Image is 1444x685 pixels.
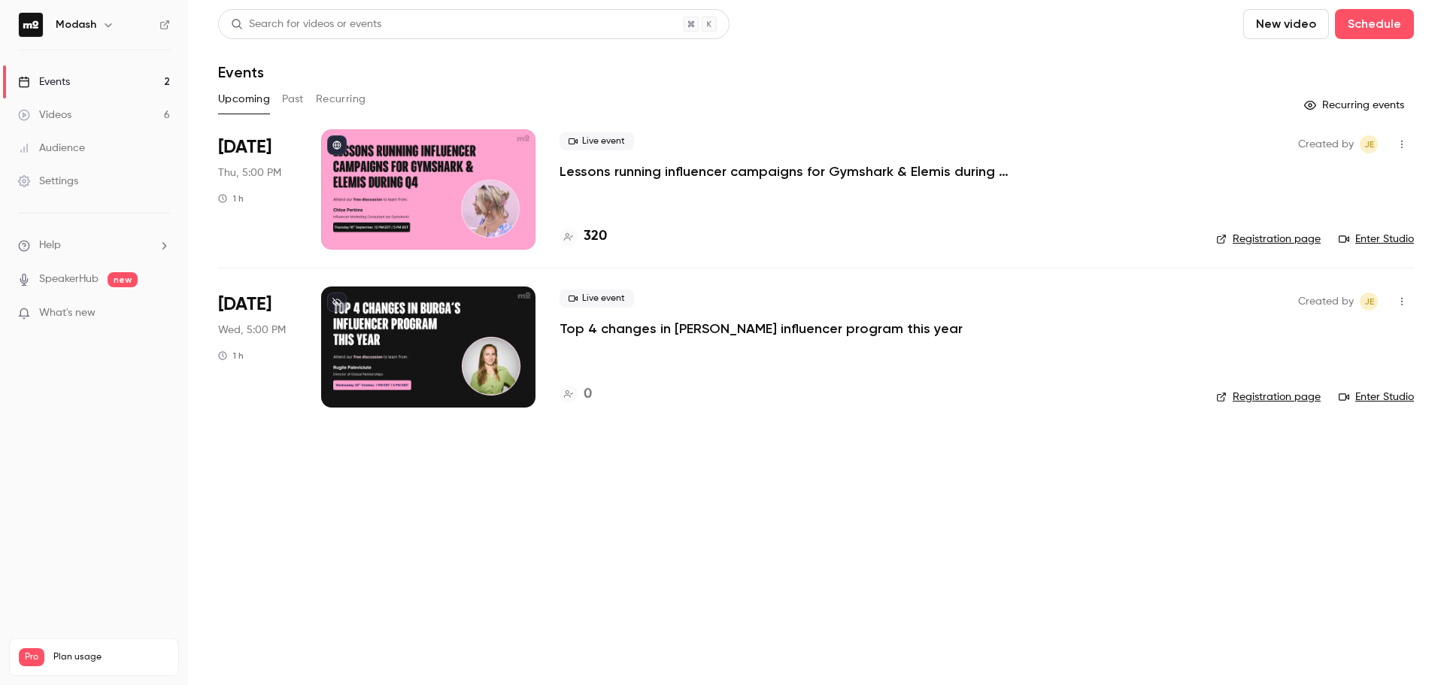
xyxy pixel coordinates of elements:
[560,162,1011,180] a: Lessons running influencer campaigns for Gymshark & Elemis during Q4
[560,132,634,150] span: Live event
[560,289,634,308] span: Live event
[18,238,170,253] li: help-dropdown-opener
[18,141,85,156] div: Audience
[1364,135,1374,153] span: JE
[56,17,96,32] h6: Modash
[218,165,281,180] span: Thu, 5:00 PM
[560,384,592,405] a: 0
[584,384,592,405] h4: 0
[560,226,607,247] a: 320
[1216,232,1321,247] a: Registration page
[1339,232,1414,247] a: Enter Studio
[18,174,78,189] div: Settings
[39,238,61,253] span: Help
[218,350,244,362] div: 1 h
[39,271,99,287] a: SpeakerHub
[1335,9,1414,39] button: Schedule
[1243,9,1329,39] button: New video
[53,651,169,663] span: Plan usage
[218,63,264,81] h1: Events
[218,135,272,159] span: [DATE]
[231,17,381,32] div: Search for videos or events
[1360,292,1378,311] span: Jack Eaton
[218,323,286,338] span: Wed, 5:00 PM
[584,226,607,247] h4: 320
[1298,292,1354,311] span: Created by
[316,87,366,111] button: Recurring
[108,272,138,287] span: new
[1364,292,1374,311] span: JE
[1339,389,1414,405] a: Enter Studio
[1216,389,1321,405] a: Registration page
[218,192,244,205] div: 1 h
[1360,135,1378,153] span: Jack Eaton
[39,305,96,321] span: What's new
[218,129,297,250] div: Sep 18 Thu, 5:00 PM (Europe/London)
[218,292,272,317] span: [DATE]
[1297,93,1414,117] button: Recurring events
[19,13,43,37] img: Modash
[18,74,70,89] div: Events
[19,648,44,666] span: Pro
[18,108,71,123] div: Videos
[152,307,170,320] iframe: Noticeable Trigger
[560,320,963,338] a: Top 4 changes in [PERSON_NAME] influencer program this year
[218,87,270,111] button: Upcoming
[1298,135,1354,153] span: Created by
[282,87,304,111] button: Past
[218,286,297,407] div: Oct 29 Wed, 5:00 PM (Europe/London)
